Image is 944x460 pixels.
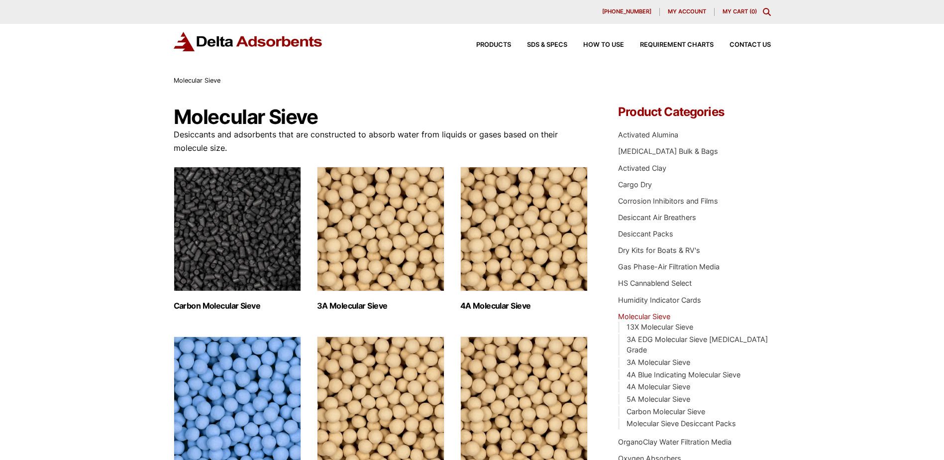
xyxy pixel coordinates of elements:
a: Visit product category Carbon Molecular Sieve [174,167,301,311]
h2: 3A Molecular Sieve [317,301,444,311]
a: How to Use [567,42,624,48]
a: OrganoClay Water Filtration Media [618,438,732,446]
p: Desiccants and adsorbents that are constructed to absorb water from liquids or gases based on the... [174,128,589,155]
a: My Cart (0) [723,8,757,15]
a: Molecular Sieve Desiccant Packs [627,419,736,428]
span: Contact Us [730,42,771,48]
h2: Carbon Molecular Sieve [174,301,301,311]
a: Corrosion Inhibitors and Films [618,197,718,205]
div: Toggle Modal Content [763,8,771,16]
a: HS Cannablend Select [618,279,692,287]
span: Molecular Sieve [174,77,220,84]
span: [PHONE_NUMBER] [602,9,651,14]
span: How to Use [583,42,624,48]
h1: Molecular Sieve [174,106,589,128]
a: Contact Us [714,42,771,48]
img: Delta Adsorbents [174,32,323,51]
img: 3A Molecular Sieve [317,167,444,291]
img: Carbon Molecular Sieve [174,167,301,291]
a: Carbon Molecular Sieve [627,407,705,416]
a: Molecular Sieve [618,312,670,321]
a: [MEDICAL_DATA] Bulk & Bags [618,147,718,155]
a: 5A Molecular Sieve [627,395,690,403]
a: Cargo Dry [618,180,652,189]
a: My account [660,8,715,16]
a: 3A Molecular Sieve [627,358,690,366]
a: Requirement Charts [624,42,714,48]
a: Gas Phase-Air Filtration Media [618,262,720,271]
a: Visit product category 3A Molecular Sieve [317,167,444,311]
img: 4A Molecular Sieve [460,167,588,291]
a: 3A EDG Molecular Sieve [MEDICAL_DATA] Grade [627,335,768,354]
h2: 4A Molecular Sieve [460,301,588,311]
span: 0 [751,8,755,15]
h4: Product Categories [618,106,770,118]
a: SDS & SPECS [511,42,567,48]
a: Products [460,42,511,48]
a: Humidity Indicator Cards [618,296,701,304]
a: Activated Clay [618,164,666,172]
a: 4A Molecular Sieve [627,382,690,391]
a: 13X Molecular Sieve [627,323,693,331]
span: SDS & SPECS [527,42,567,48]
span: Products [476,42,511,48]
span: Requirement Charts [640,42,714,48]
span: My account [668,9,706,14]
a: Dry Kits for Boats & RV's [618,246,700,254]
a: Visit product category 4A Molecular Sieve [460,167,588,311]
a: Activated Alumina [618,130,678,139]
a: Desiccant Packs [618,230,673,238]
a: Desiccant Air Breathers [618,213,696,222]
a: 4A Blue Indicating Molecular Sieve [627,370,740,379]
a: [PHONE_NUMBER] [594,8,660,16]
